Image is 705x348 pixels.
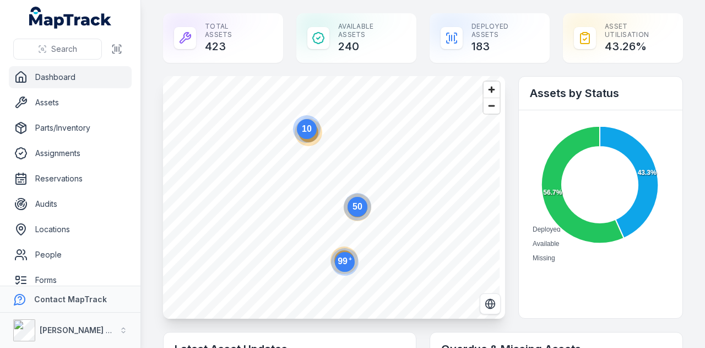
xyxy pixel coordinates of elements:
h2: Assets by Status [530,85,671,101]
text: 10 [302,124,312,133]
a: People [9,244,132,266]
canvas: Map [163,76,500,319]
tspan: + [349,256,352,262]
a: Forms [9,269,132,291]
a: Assets [9,92,132,114]
text: 50 [352,202,362,211]
a: Parts/Inventory [9,117,132,139]
a: MapTrack [29,7,112,29]
a: Locations [9,218,132,240]
button: Switch to Satellite View [480,293,501,314]
button: Zoom in [484,82,500,98]
strong: [PERSON_NAME] Group [40,325,130,335]
button: Zoom out [484,98,500,114]
span: Available [533,240,559,248]
span: Missing [533,254,555,262]
text: 99 [338,256,352,266]
a: Dashboard [9,66,132,88]
button: Search [13,39,102,60]
span: Search [51,44,77,55]
a: Reservations [9,168,132,190]
a: Assignments [9,142,132,164]
strong: Contact MapTrack [34,295,107,304]
span: Deployed [533,226,561,233]
a: Audits [9,193,132,215]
